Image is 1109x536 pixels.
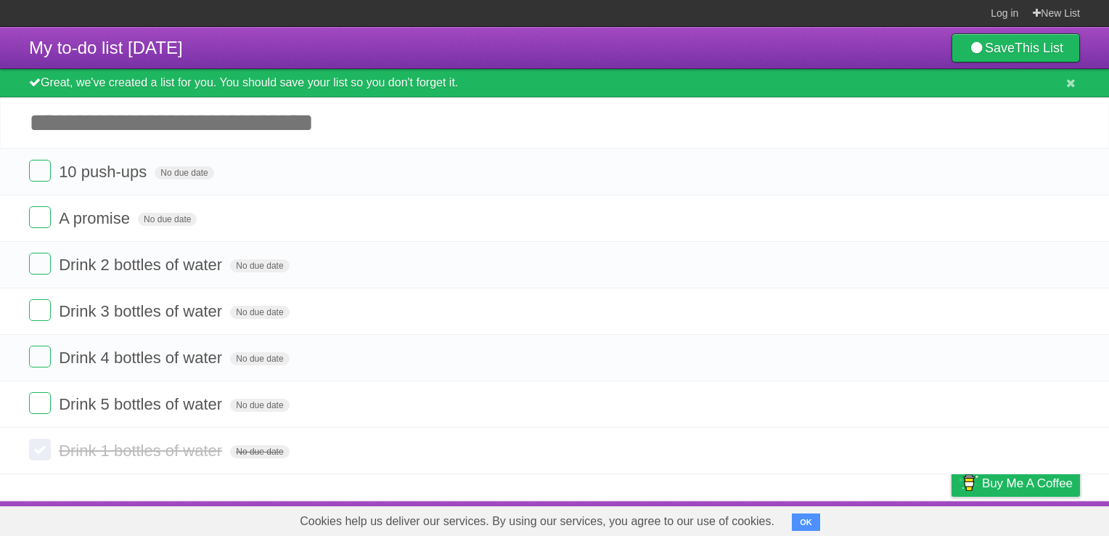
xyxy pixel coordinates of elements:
[952,470,1080,497] a: Buy me a coffee
[29,346,51,368] label: Done
[230,445,289,458] span: No due date
[806,505,865,532] a: Developers
[59,163,150,181] span: 10 push-ups
[883,505,915,532] a: Terms
[138,213,197,226] span: No due date
[230,399,289,412] span: No due date
[792,513,820,531] button: OK
[989,505,1080,532] a: Suggest a feature
[982,471,1073,496] span: Buy me a coffee
[29,160,51,182] label: Done
[29,206,51,228] label: Done
[29,439,51,460] label: Done
[59,209,134,227] span: A promise
[59,302,226,320] span: Drink 3 bottles of water
[59,256,226,274] span: Drink 2 bottles of water
[1015,41,1063,55] b: This List
[59,395,226,413] span: Drink 5 bottles of water
[230,352,289,365] span: No due date
[933,505,970,532] a: Privacy
[29,38,183,57] span: My to-do list [DATE]
[758,505,789,532] a: About
[285,507,789,536] span: Cookies help us deliver our services. By using our services, you agree to our use of cookies.
[59,442,226,460] span: Drink 1 bottles of water
[29,392,51,414] label: Done
[230,259,289,272] span: No due date
[155,166,213,179] span: No due date
[230,306,289,319] span: No due date
[29,253,51,275] label: Done
[959,471,978,495] img: Buy me a coffee
[952,33,1080,62] a: SaveThis List
[29,299,51,321] label: Done
[59,349,226,367] span: Drink 4 bottles of water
